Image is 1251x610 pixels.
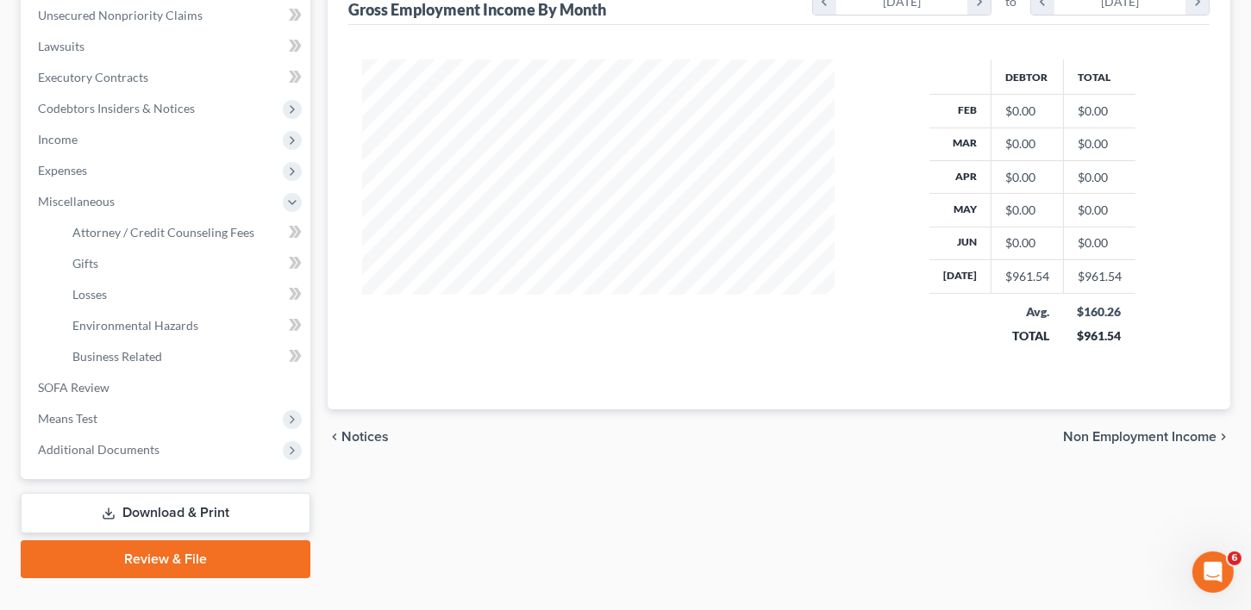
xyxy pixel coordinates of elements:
[1063,160,1135,193] td: $0.00
[38,8,203,22] span: Unsecured Nonpriority Claims
[1063,260,1135,293] td: $961.54
[59,341,310,372] a: Business Related
[341,430,389,444] span: Notices
[72,256,98,271] span: Gifts
[38,39,84,53] span: Lawsuits
[72,225,254,240] span: Attorney / Credit Counseling Fees
[1063,95,1135,128] td: $0.00
[38,442,160,457] span: Additional Documents
[38,411,97,426] span: Means Test
[1005,135,1049,152] div: $0.00
[1063,59,1135,94] th: Total
[21,493,310,533] a: Download & Print
[1063,430,1230,444] button: Non Employment Income chevron_right
[24,62,310,93] a: Executory Contracts
[1063,128,1135,160] td: $0.00
[59,310,310,341] a: Environmental Hazards
[991,59,1063,94] th: Debtor
[929,260,991,293] th: [DATE]
[1005,169,1049,186] div: $0.00
[1228,551,1242,565] span: 6
[929,227,991,259] th: Jun
[1063,227,1135,259] td: $0.00
[1005,103,1049,120] div: $0.00
[328,430,341,444] i: chevron_left
[72,318,198,333] span: Environmental Hazards
[59,217,310,248] a: Attorney / Credit Counseling Fees
[328,430,389,444] button: chevron_left Notices
[38,70,148,84] span: Executory Contracts
[38,194,115,209] span: Miscellaneous
[1077,327,1122,345] div: $961.54
[929,160,991,193] th: Apr
[1077,303,1122,321] div: $160.26
[21,540,310,578] a: Review & File
[59,279,310,310] a: Losses
[38,132,78,146] span: Income
[38,101,195,115] span: Codebtors Insiders & Notices
[929,194,991,227] th: May
[929,128,991,160] th: Mar
[1005,202,1049,219] div: $0.00
[1004,327,1049,345] div: TOTAL
[24,372,310,403] a: SOFA Review
[1063,194,1135,227] td: $0.00
[1063,430,1217,444] span: Non Employment Income
[1004,303,1049,321] div: Avg.
[72,349,162,364] span: Business Related
[1217,430,1230,444] i: chevron_right
[1005,234,1049,252] div: $0.00
[38,380,109,395] span: SOFA Review
[72,287,107,302] span: Losses
[929,95,991,128] th: Feb
[59,248,310,279] a: Gifts
[24,31,310,62] a: Lawsuits
[38,163,87,177] span: Expenses
[1192,551,1234,593] iframe: Intercom live chat
[1005,268,1049,285] div: $961.54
